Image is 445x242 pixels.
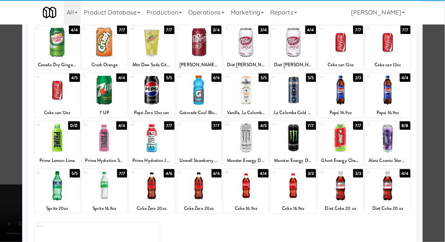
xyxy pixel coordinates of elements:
[129,74,174,118] div: 185/5Pepsi Zero 12oz can
[367,74,388,80] div: 23
[225,204,267,213] div: Coke 16.9oz
[130,169,152,176] div: 34
[130,156,173,165] div: Prime Hydration Ice Pop
[178,121,199,128] div: 27
[83,108,126,118] div: 7 UP
[178,108,220,118] div: Gatorade Cool Blue 20 oz
[223,121,269,165] div: 284/5Monster Energy Drink Zero Ultra (16oz)
[319,121,341,128] div: 30
[117,169,127,178] div: 7/7
[68,121,80,130] div: 0/0
[178,169,199,176] div: 35
[82,108,127,118] div: 7 UP
[36,74,57,80] div: 16
[178,60,220,70] div: [PERSON_NAME] 12oz can
[272,169,293,176] div: 37
[212,169,222,178] div: 6/6
[36,156,78,165] div: Prime Lemon-Lime
[258,121,269,130] div: 4/5
[223,204,269,213] div: Coke 16.9oz
[365,204,410,213] div: Diet Coke 20 oz
[353,74,363,82] div: 2/3
[130,121,152,128] div: 26
[176,108,222,118] div: Gatorade Cool Blue 20 oz
[82,60,127,70] div: Crush Orange
[225,108,267,118] div: Vanilla, La Colombe Coffee Draft Latte
[272,26,293,32] div: 13
[130,108,173,118] div: Pepsi Zero 12oz can
[318,108,363,118] div: Pepsi 16.9oz
[34,169,80,213] div: 325/5Sprite 20oz
[178,156,220,165] div: Unwell Strawberry 16.9oz
[366,156,409,165] div: Alani Cosmic Stardust
[43,6,56,19] img: Micromart
[353,26,363,34] div: 7/7
[83,169,104,176] div: 33
[272,156,315,165] div: Monster Energy Drink (16oz)
[34,121,80,165] div: 240/0Prime Lemon-Lime
[130,74,152,80] div: 18
[129,108,174,118] div: Pepsi Zero 12oz can
[130,26,152,32] div: 10
[70,169,80,178] div: 5/5
[36,169,57,176] div: 32
[319,204,362,213] div: Diet Coke 20 oz
[83,156,126,165] div: Prime Hydration Strawberry Watermelon
[367,26,388,32] div: 15
[82,156,127,165] div: Prime Hydration Strawberry Watermelon
[176,121,222,165] div: 277/7Unwell Strawberry 16.9oz
[305,26,316,34] div: 4/4
[178,204,220,213] div: Coke Zero 20oz
[318,74,363,118] div: 222/3Pepsi 16.9oz
[164,121,174,130] div: 7/7
[129,26,174,70] div: 107/7Mtn Dew Soda Citrus
[34,108,80,118] div: Coke can 12oz
[34,26,80,70] div: 84/4Canada Dry Ginger Ale
[272,121,293,128] div: 29
[271,156,316,165] div: Monster Energy Drink (16oz)
[83,204,126,213] div: Sprite 16.9oz
[34,156,80,165] div: Prime Lemon-Lime
[129,156,174,165] div: Prime Hydration Ice Pop
[353,121,363,130] div: 7/7
[176,60,222,70] div: [PERSON_NAME] 12oz can
[225,74,246,80] div: 20
[211,26,222,34] div: 3/4
[366,60,409,70] div: Coke can 12oz
[176,204,222,213] div: Coke Zero 20oz
[83,26,104,32] div: 9
[271,204,316,213] div: Coke 16.9oz
[318,26,363,70] div: 147/7Coke can 12oz
[272,74,293,80] div: 21
[36,223,97,229] div: Extra
[259,74,269,82] div: 5/5
[223,108,269,118] div: Vanilla, La Colombe Coffee Draft Latte
[130,60,173,70] div: Mtn Dew Soda Citrus
[225,60,267,70] div: Diet [PERSON_NAME] 12oz can
[83,60,126,70] div: Crush Orange
[319,26,341,32] div: 14
[69,74,80,82] div: 4/5
[36,121,57,128] div: 24
[130,204,173,213] div: Coke Zero 20oz
[116,74,127,82] div: 4/4
[225,156,267,165] div: Monster Energy Drink Zero Ultra (16oz)
[400,74,411,82] div: 4/4
[400,169,411,178] div: 4/4
[176,169,222,213] div: 356/6Coke Zero 20oz
[36,204,78,213] div: Sprite 20oz
[319,74,341,80] div: 22
[36,60,78,70] div: Canada Dry Ginger Ale
[176,26,222,70] div: 113/4[PERSON_NAME] 12oz can
[82,74,127,118] div: 174/47 UP
[129,204,174,213] div: Coke Zero 20oz
[318,156,363,165] div: Ghost Energy Cherry Limeade
[82,169,127,213] div: 337/7Sprite 16.9oz
[212,74,222,82] div: 6/6
[176,156,222,165] div: Unwell Strawberry 16.9oz
[365,108,410,118] div: Pepsi 16.9oz
[367,121,388,128] div: 31
[223,60,269,70] div: Diet [PERSON_NAME] 12oz can
[34,60,80,70] div: Canada Dry Ginger Ale
[178,74,199,80] div: 19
